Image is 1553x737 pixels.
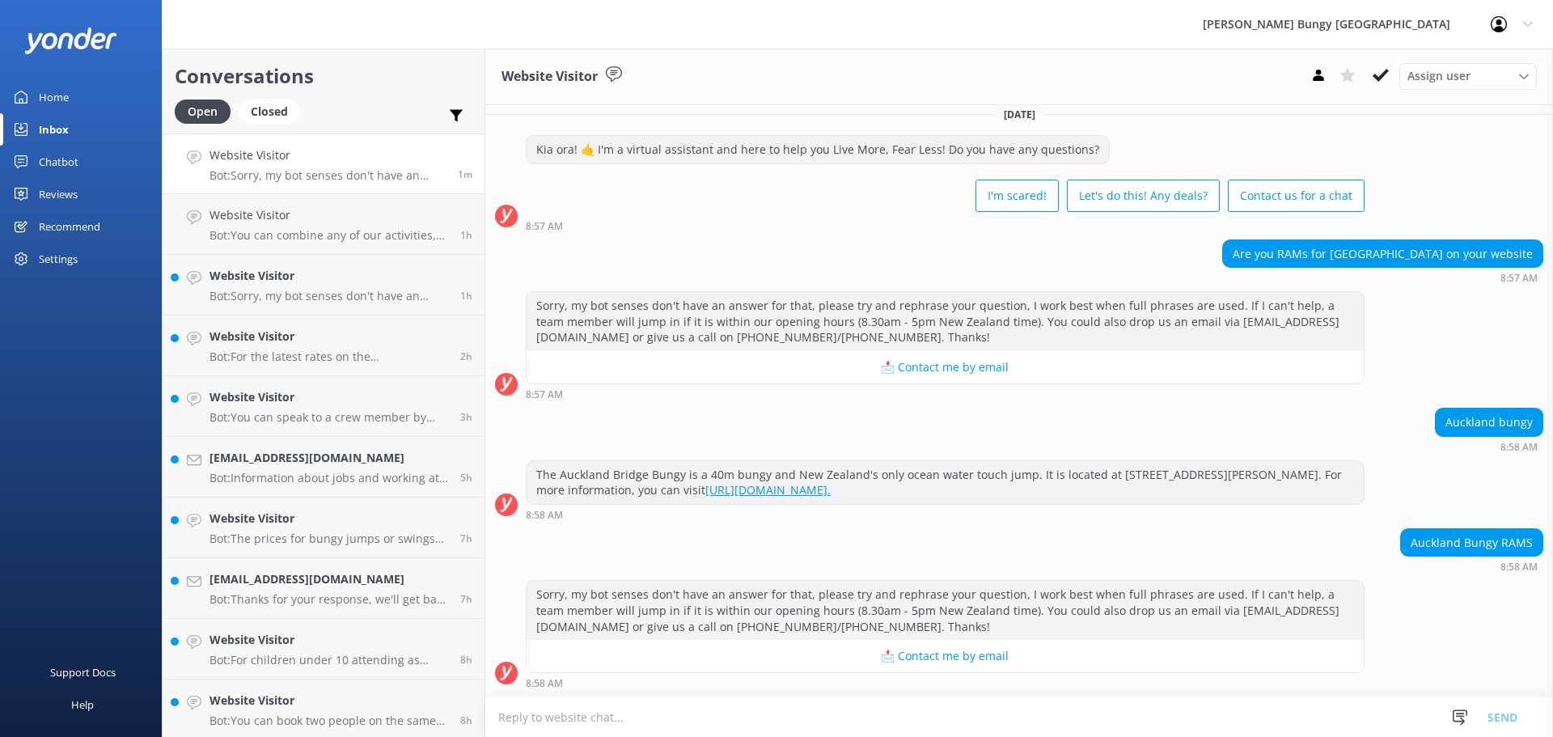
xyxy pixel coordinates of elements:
strong: 8:58 AM [1500,562,1538,572]
h4: Website Visitor [209,692,448,709]
strong: 8:58 AM [1500,443,1538,452]
div: Recommend [39,210,100,243]
a: Website VisitorBot:Sorry, my bot senses don't have an answer for that, please try and rephrase yo... [163,133,485,194]
div: Open [175,100,231,124]
a: Closed [239,102,308,120]
a: Open [175,102,239,120]
span: Aug 26 2025 08:57am (UTC +12:00) Pacific/Auckland [458,167,472,181]
div: Inbox [39,113,69,146]
div: Auckland Bungy RAMS [1401,529,1542,557]
div: Reviews [39,178,78,210]
button: I'm scared! [975,180,1059,212]
div: Chatbot [39,146,78,178]
a: [EMAIL_ADDRESS][DOMAIN_NAME]Bot:Information about jobs and working at [GEOGRAPHIC_DATA], as well ... [163,437,485,498]
span: Aug 26 2025 12:52am (UTC +12:00) Pacific/Auckland [460,653,472,667]
p: Bot: Information about jobs and working at [GEOGRAPHIC_DATA], as well as all of our current vacan... [209,471,448,485]
div: Auckland bungy [1436,409,1542,436]
div: The Auckland Bridge Bungy is a 40m bungy and New Zealand's only ocean water touch jump. It is loc... [527,461,1364,504]
div: Assign User [1399,63,1537,89]
button: Let's do this! Any deals? [1067,180,1220,212]
div: Settings [39,243,78,275]
strong: 8:57 AM [526,222,563,231]
strong: 8:57 AM [1500,273,1538,283]
div: Aug 26 2025 08:57am (UTC +12:00) Pacific/Auckland [526,388,1365,400]
h3: Website Visitor [501,66,598,87]
a: Website VisitorBot:You can combine any of our activities, including the Skywalk and Skyjump, to b... [163,194,485,255]
span: Aug 26 2025 06:45am (UTC +12:00) Pacific/Auckland [460,349,472,363]
p: Bot: Sorry, my bot senses don't have an answer for that, please try and rephrase your question, I... [209,168,446,183]
h4: Website Visitor [209,206,448,224]
div: Aug 26 2025 08:57am (UTC +12:00) Pacific/Auckland [1222,272,1543,283]
span: Aug 26 2025 03:38am (UTC +12:00) Pacific/Auckland [460,471,472,485]
img: yonder-white-logo.png [24,28,117,54]
h2: Conversations [175,61,472,91]
span: Aug 26 2025 12:10am (UTC +12:00) Pacific/Auckland [460,714,472,727]
div: Kia ora! 🤙 I'm a virtual assistant and here to help you Live More, Fear Less! Do you have any que... [527,136,1109,163]
strong: 8:57 AM [526,390,563,400]
span: Aug 26 2025 07:48am (UTC +12:00) Pacific/Auckland [460,228,472,242]
div: Help [71,688,94,721]
h4: [EMAIL_ADDRESS][DOMAIN_NAME] [209,449,448,467]
span: Aug 26 2025 07:30am (UTC +12:00) Pacific/Auckland [460,289,472,303]
p: Bot: You can book two people on the same reservation. For tandem jumps or swings, reserve two ind... [209,714,448,728]
div: Are you RAMs for [GEOGRAPHIC_DATA] on your website [1223,240,1542,268]
div: Closed [239,100,300,124]
p: Bot: For children under 10 attending as spectators, you need to contact our team to book their sp... [209,653,448,667]
a: [URL][DOMAIN_NAME]. [705,482,831,498]
p: Bot: Thanks for your response, we'll get back to you as soon as we can during opening hours. [209,592,448,607]
a: Website VisitorBot:For children under 10 attending as spectators, you need to contact our team to... [163,619,485,680]
h4: [EMAIL_ADDRESS][DOMAIN_NAME] [209,570,448,588]
div: Aug 26 2025 08:57am (UTC +12:00) Pacific/Auckland [526,220,1365,231]
a: Website VisitorBot:You can speak to a crew member by calling [PHONE_NUMBER] or [PHONE_NUMBER] dur... [163,376,485,437]
strong: 8:58 AM [526,679,563,688]
div: Aug 26 2025 08:58am (UTC +12:00) Pacific/Auckland [526,677,1365,688]
a: Website VisitorBot:For the latest rates on the [GEOGRAPHIC_DATA] Bungy and the swing, please chec... [163,316,485,376]
div: Aug 26 2025 08:58am (UTC +12:00) Pacific/Auckland [1435,441,1543,452]
div: Support Docs [50,656,116,688]
a: Website VisitorBot:The prices for bungy jumps or swings vary depending on the location and the ty... [163,498,485,558]
div: Sorry, my bot senses don't have an answer for that, please try and rephrase your question, I work... [527,581,1364,640]
button: 📩 Contact me by email [527,640,1364,672]
a: Website VisitorBot:Sorry, my bot senses don't have an answer for that, please try and rephrase yo... [163,255,485,316]
span: Aug 26 2025 05:07am (UTC +12:00) Pacific/Auckland [460,410,472,424]
a: [EMAIL_ADDRESS][DOMAIN_NAME]Bot:Thanks for your response, we'll get back to you as soon as we can... [163,558,485,619]
p: Bot: For the latest rates on the [GEOGRAPHIC_DATA] Bungy and the swing, please check out our acti... [209,349,448,364]
div: Aug 26 2025 08:58am (UTC +12:00) Pacific/Auckland [526,509,1365,520]
p: Bot: You can combine any of our activities, including the Skywalk and Skyjump, to be eligible for... [209,228,448,243]
span: Aug 26 2025 01:44am (UTC +12:00) Pacific/Auckland [460,532,472,545]
strong: 8:58 AM [526,510,563,520]
div: Sorry, my bot senses don't have an answer for that, please try and rephrase your question, I work... [527,292,1364,351]
h4: Website Visitor [209,328,448,345]
p: Bot: Sorry, my bot senses don't have an answer for that, please try and rephrase your question, I... [209,289,448,303]
span: Assign user [1407,67,1470,85]
span: [DATE] [994,108,1045,121]
div: Home [39,81,69,113]
button: 📩 Contact me by email [527,351,1364,383]
button: Contact us for a chat [1228,180,1365,212]
h4: Website Visitor [209,510,448,527]
p: Bot: The prices for bungy jumps or swings vary depending on the location and the type of thrill y... [209,532,448,546]
h4: Website Visitor [209,146,446,164]
div: Aug 26 2025 08:58am (UTC +12:00) Pacific/Auckland [1400,561,1543,572]
h4: Website Visitor [209,631,448,649]
h4: Website Visitor [209,267,448,285]
p: Bot: You can speak to a crew member by calling [PHONE_NUMBER] or [PHONE_NUMBER] during our openin... [209,410,448,425]
h4: Website Visitor [209,388,448,406]
span: Aug 26 2025 01:11am (UTC +12:00) Pacific/Auckland [460,592,472,606]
